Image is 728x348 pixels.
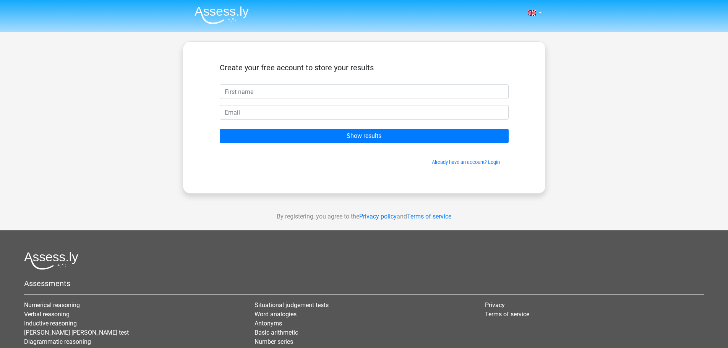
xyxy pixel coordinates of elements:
[24,252,78,270] img: Assessly logo
[24,338,91,345] a: Diagrammatic reasoning
[359,213,397,220] a: Privacy policy
[24,320,77,327] a: Inductive reasoning
[220,63,509,72] h5: Create your free account to store your results
[407,213,451,220] a: Terms of service
[485,311,529,318] a: Terms of service
[24,311,70,318] a: Verbal reasoning
[24,329,129,336] a: [PERSON_NAME] [PERSON_NAME] test
[220,105,509,120] input: Email
[24,301,80,309] a: Numerical reasoning
[220,129,509,143] input: Show results
[432,159,500,165] a: Already have an account? Login
[24,279,704,288] h5: Assessments
[255,329,298,336] a: Basic arithmetic
[255,338,293,345] a: Number series
[485,301,505,309] a: Privacy
[220,84,509,99] input: First name
[255,320,282,327] a: Antonyms
[195,6,249,24] img: Assessly
[255,311,297,318] a: Word analogies
[255,301,329,309] a: Situational judgement tests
